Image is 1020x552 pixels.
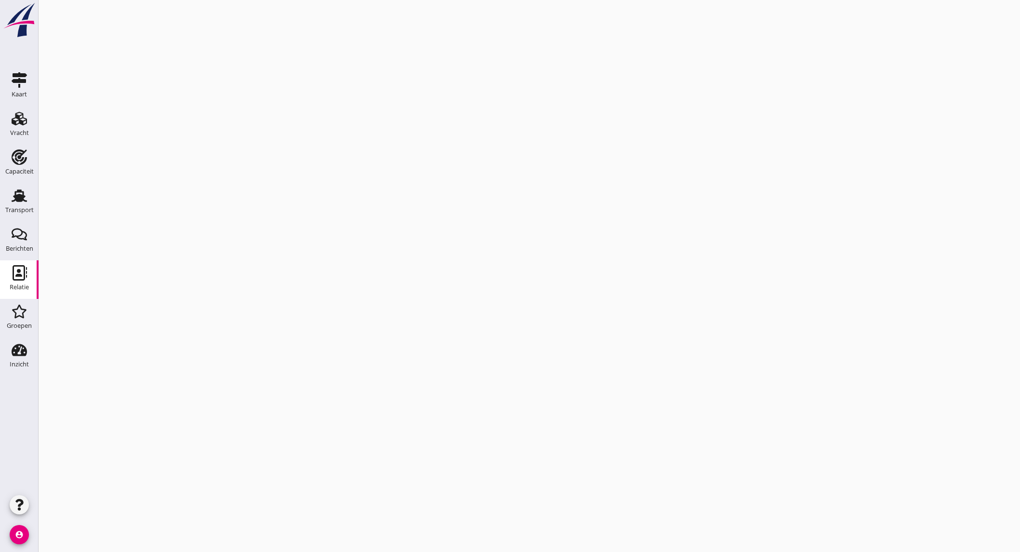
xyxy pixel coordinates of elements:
i: account_circle [10,525,29,544]
div: Transport [5,207,34,213]
div: Groepen [7,323,32,329]
img: logo-small.a267ee39.svg [2,2,37,38]
div: Berichten [6,245,33,252]
div: Inzicht [10,361,29,367]
div: Relatie [10,284,29,290]
div: Vracht [10,130,29,136]
div: Capaciteit [5,168,34,175]
div: Kaart [12,91,27,97]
